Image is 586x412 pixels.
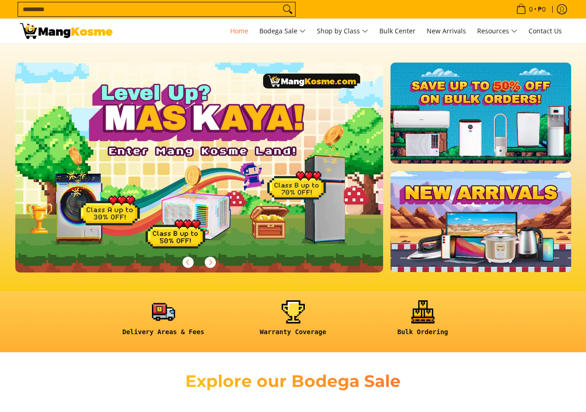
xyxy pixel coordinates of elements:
[200,252,221,273] button: Next
[178,252,198,273] button: Previous
[230,26,248,35] span: Home
[122,19,567,44] nav: Main Menu
[528,6,534,13] span: 0
[529,26,562,35] span: Contact Us
[226,19,253,44] a: Home
[536,6,547,13] span: ₱0
[20,23,113,39] img: Mang Kosme: Your Home Appliances Warehouse Sale Partner!
[379,26,416,35] span: Bulk Center
[233,300,353,343] a: <h6><strong>Warranty Coverage</strong></h6>
[312,19,373,44] a: Shop by Class
[259,25,306,37] span: Bodega Sale
[513,4,548,14] span: •
[363,300,483,343] a: <h6><strong>Bulk Ordering</strong></h6>
[427,26,466,35] span: New Arrivals
[103,300,224,343] a: <h6><strong>Delivery Areas & Fees</strong></h6>
[317,25,368,37] span: Shop by Class
[524,19,567,44] a: Contact Us
[159,371,428,392] h2: Explore our Bodega Sale
[375,19,420,44] a: Bulk Center
[255,19,310,44] a: Bodega Sale
[422,19,471,44] a: New Arrivals
[477,25,517,37] span: Resources
[473,19,522,44] a: Resources
[280,2,295,16] button: Search
[15,63,384,273] img: Gaming desktop banner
